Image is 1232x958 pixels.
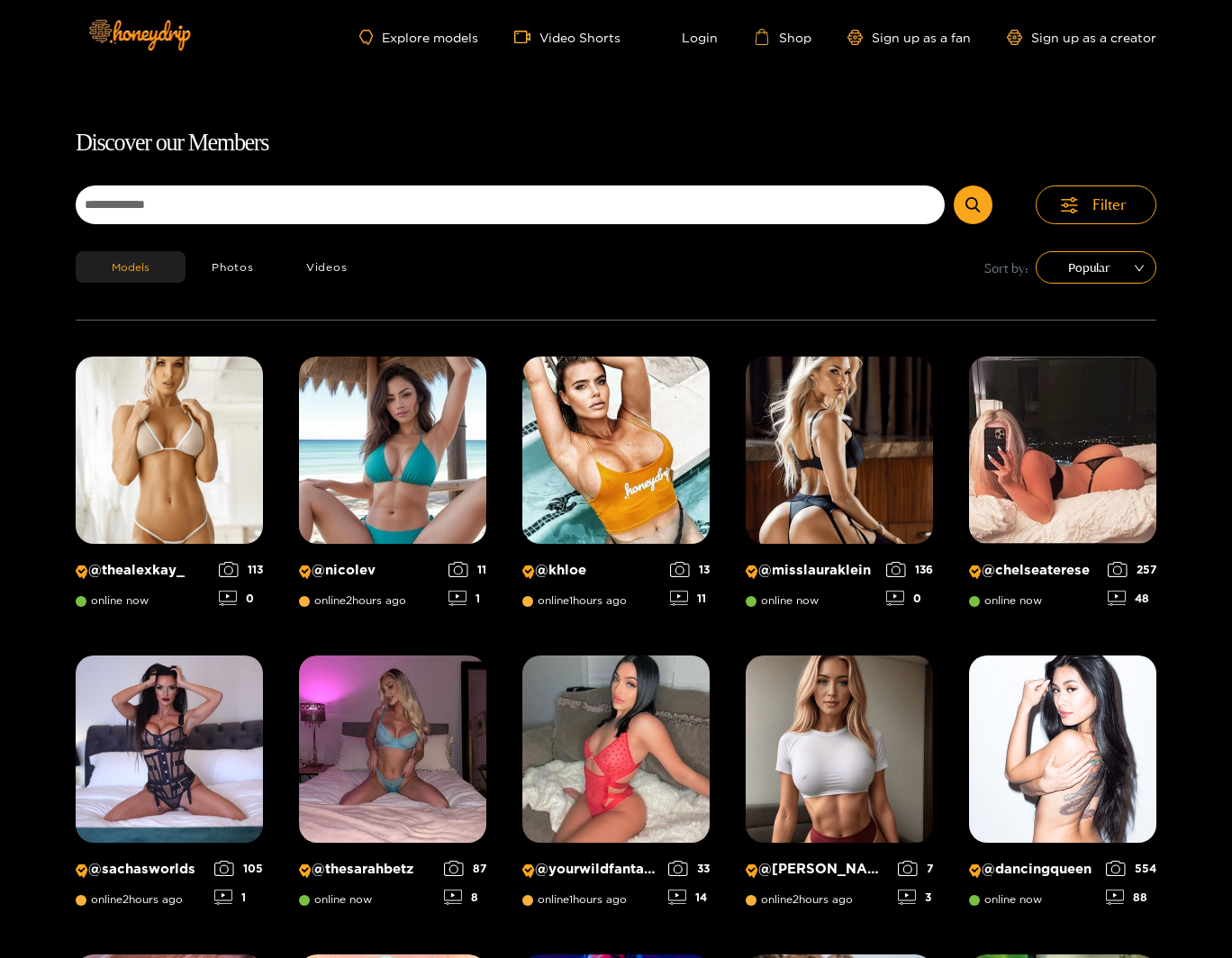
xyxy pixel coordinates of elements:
[670,591,710,606] div: 11
[1036,185,1156,224] button: Filter
[186,251,280,283] button: Photos
[299,594,406,607] span: online 2 hours ago
[746,562,877,579] p: @ misslauraklein
[299,655,486,843] img: Creator Profile Image: thesarahbetz
[299,562,439,579] p: @ nicolev
[214,861,263,876] div: 105
[668,890,710,905] div: 14
[299,357,486,544] img: Creator Profile Image: nicolev
[1108,562,1156,577] div: 257
[76,251,186,283] button: Models
[1049,254,1143,281] span: Popular
[954,185,992,224] button: Submit Search
[746,861,889,878] p: @ [PERSON_NAME]
[76,357,263,619] a: Creator Profile Image: thealexkay_@thealexkay_online now1130
[448,591,486,606] div: 1
[214,890,263,905] div: 1
[898,890,933,905] div: 3
[969,594,1042,607] span: online now
[746,357,933,619] a: Creator Profile Image: misslauraklein@misslaurakleinonline now1360
[444,861,486,876] div: 87
[746,655,933,918] a: Creator Profile Image: michelle@[PERSON_NAME]online2hours ago73
[514,29,621,45] a: Video Shorts
[76,594,149,607] span: online now
[746,893,853,906] span: online 2 hours ago
[299,655,486,918] a: Creator Profile Image: thesarahbetz@thesarahbetzonline now878
[522,357,710,619] a: Creator Profile Image: khloe@khloeonline1hours ago1311
[969,357,1156,544] img: Creator Profile Image: chelseaterese
[299,357,486,619] a: Creator Profile Image: nicolev@nicolevonline2hours ago111
[444,890,486,905] div: 8
[448,562,486,577] div: 11
[969,562,1099,579] p: @ chelseaterese
[670,562,710,577] div: 13
[522,357,710,544] img: Creator Profile Image: khloe
[280,251,374,283] button: Videos
[522,562,661,579] p: @ khloe
[522,861,659,878] p: @ yourwildfantasyy69
[969,861,1097,878] p: @ dancingqueen
[76,655,263,843] img: Creator Profile Image: sachasworlds
[898,861,933,876] div: 7
[1092,194,1127,215] span: Filter
[969,655,1156,843] img: Creator Profile Image: dancingqueen
[668,861,710,876] div: 33
[522,893,627,906] span: online 1 hours ago
[969,655,1156,918] a: Creator Profile Image: dancingqueen@dancingqueenonline now55488
[359,30,478,45] a: Explore models
[1036,251,1156,284] div: sort
[76,655,263,918] a: Creator Profile Image: sachasworlds@sachasworldsonline2hours ago1051
[847,30,971,45] a: Sign up as a fan
[657,29,718,45] a: Login
[984,258,1028,278] span: Sort by:
[969,893,1042,906] span: online now
[754,29,811,45] a: Shop
[886,591,933,606] div: 0
[969,357,1156,619] a: Creator Profile Image: chelseaterese@chelseatereseonline now25748
[76,357,263,544] img: Creator Profile Image: thealexkay_
[76,893,183,906] span: online 2 hours ago
[1106,861,1156,876] div: 554
[522,594,627,607] span: online 1 hours ago
[219,591,263,606] div: 0
[1106,890,1156,905] div: 88
[299,893,372,906] span: online now
[746,357,933,544] img: Creator Profile Image: misslauraklein
[522,655,710,918] a: Creator Profile Image: yourwildfantasyy69@yourwildfantasyy69online1hours ago3314
[219,562,263,577] div: 113
[886,562,933,577] div: 136
[76,562,210,579] p: @ thealexkay_
[1007,30,1156,45] a: Sign up as a creator
[746,594,819,607] span: online now
[76,861,205,878] p: @ sachasworlds
[522,655,710,843] img: Creator Profile Image: yourwildfantasyy69
[514,29,539,45] span: video-camera
[1108,591,1156,606] div: 48
[76,124,1156,162] h1: Discover our Members
[299,861,435,878] p: @ thesarahbetz
[746,655,933,843] img: Creator Profile Image: michelle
